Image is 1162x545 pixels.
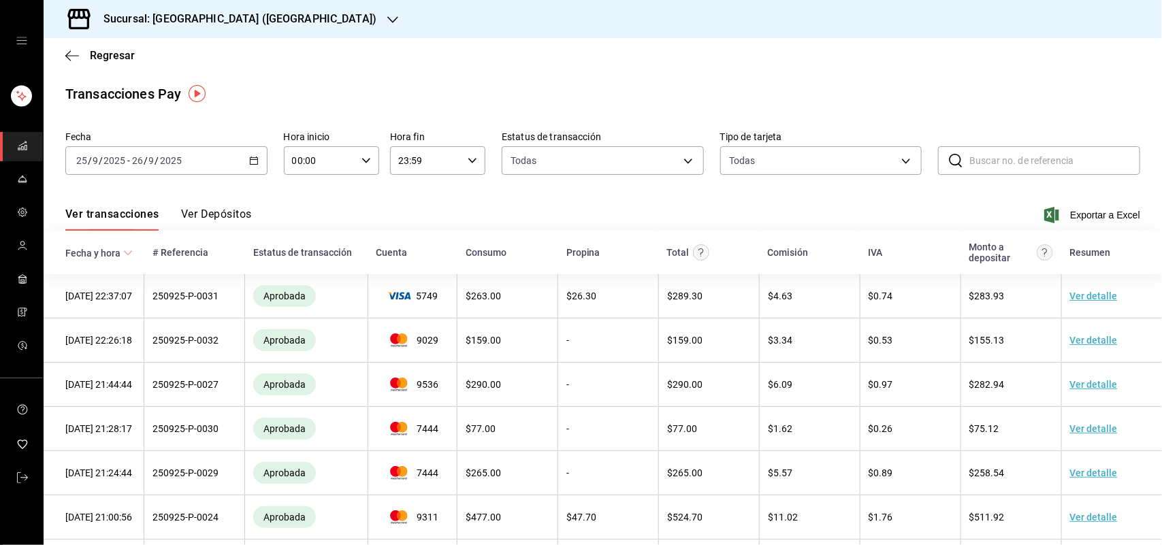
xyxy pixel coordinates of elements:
a: Ver detalle [1070,379,1118,390]
span: $ 0.74 [869,291,893,301]
svg: Este monto equivale al total pagado por el comensal antes de aplicar Comisión e IVA. [693,244,709,261]
a: Ver detalle [1070,423,1118,434]
label: Hora inicio [284,133,379,142]
span: / [99,155,103,166]
td: - [558,363,659,407]
td: 250925-P-0030 [144,407,245,451]
div: Transacciones cobradas de manera exitosa. [253,285,316,307]
span: Fecha y hora [65,248,133,259]
span: $ 159.00 [667,335,703,346]
span: 7444 [376,422,449,435]
span: $ 289.30 [667,291,703,301]
div: Transacciones cobradas de manera exitosa. [253,329,316,351]
span: $ 77.00 [667,423,697,434]
span: $ 5.57 [768,467,792,478]
span: $ 258.54 [969,467,1005,478]
td: 250925-P-0029 [144,451,245,495]
span: $ 1.62 [768,423,792,434]
div: Transacciones cobradas de manera exitosa. [253,506,316,528]
div: Todas [729,154,756,167]
svg: Este es el monto resultante del total pagado menos comisión e IVA. Esta será la parte que se depo... [1037,244,1053,261]
td: - [558,318,659,363]
span: $ 4.63 [768,291,792,301]
h3: Sucursal: [GEOGRAPHIC_DATA] ([GEOGRAPHIC_DATA]) [93,11,376,27]
td: 250925-P-0027 [144,363,245,407]
span: / [144,155,148,166]
input: -- [92,155,99,166]
input: Buscar no. de referencia [969,147,1140,174]
span: $ 6.09 [768,379,792,390]
div: Comisión [767,247,808,258]
a: Ver detalle [1070,512,1118,523]
td: - [558,407,659,451]
span: $ 155.13 [969,335,1005,346]
span: $ 524.70 [667,512,703,523]
span: Aprobada [258,379,311,390]
button: open drawer [16,35,27,46]
span: $ 265.00 [667,467,703,478]
div: navigation tabs [65,208,252,231]
td: - [558,451,659,495]
button: Ver Depósitos [181,208,252,231]
span: Todas [511,154,537,167]
span: 9536 [376,378,449,391]
img: Tooltip marker [189,85,206,102]
label: Fecha [65,133,268,142]
span: $ 77.00 [466,423,496,434]
span: $ 47.70 [566,512,596,523]
input: ---- [103,155,126,166]
td: [DATE] 21:44:44 [44,363,144,407]
div: Transacciones cobradas de manera exitosa. [253,374,316,395]
span: $ 75.12 [969,423,999,434]
div: Cuenta [376,247,407,258]
span: $ 290.00 [667,379,703,390]
button: Exportar a Excel [1047,207,1140,223]
span: $ 263.00 [466,291,501,301]
span: $ 11.02 [768,512,798,523]
span: 5749 [376,291,449,301]
span: 9029 [376,333,449,347]
div: Propina [566,247,600,258]
span: $ 290.00 [466,379,501,390]
div: Fecha y hora [65,248,120,259]
div: Estatus de transacción [253,247,352,258]
span: Regresar [90,49,135,62]
input: ---- [159,155,182,166]
div: IVA [868,247,882,258]
span: $ 0.53 [869,335,893,346]
span: $ 3.34 [768,335,792,346]
td: [DATE] 22:26:18 [44,318,144,363]
span: $ 265.00 [466,467,501,478]
span: $ 159.00 [466,335,501,346]
button: Regresar [65,49,135,62]
div: Consumo [466,247,506,258]
span: $ 1.76 [869,512,893,523]
span: 9311 [376,510,449,524]
div: Resumen [1069,247,1110,258]
span: Aprobada [258,335,311,346]
a: Ver detalle [1070,291,1118,301]
td: 250925-P-0024 [144,495,245,540]
button: Ver transacciones [65,208,159,231]
div: Transacciones cobradas de manera exitosa. [253,418,316,440]
div: Transacciones Pay [65,84,181,104]
div: # Referencia [152,247,208,258]
div: Transacciones cobradas de manera exitosa. [253,462,316,484]
span: $ 0.89 [869,467,893,478]
input: -- [131,155,144,166]
a: Ver detalle [1070,335,1118,346]
span: Aprobada [258,291,311,301]
span: / [155,155,159,166]
span: $ 511.92 [969,512,1005,523]
span: $ 283.93 [969,291,1005,301]
span: $ 26.30 [566,291,596,301]
label: Estatus de transacción [502,133,704,142]
span: Aprobada [258,467,311,478]
td: [DATE] 21:00:56 [44,495,144,540]
input: -- [76,155,88,166]
div: Monto a depositar [969,242,1033,263]
span: / [88,155,92,166]
td: 250925-P-0032 [144,318,245,363]
label: Hora fin [390,133,485,142]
